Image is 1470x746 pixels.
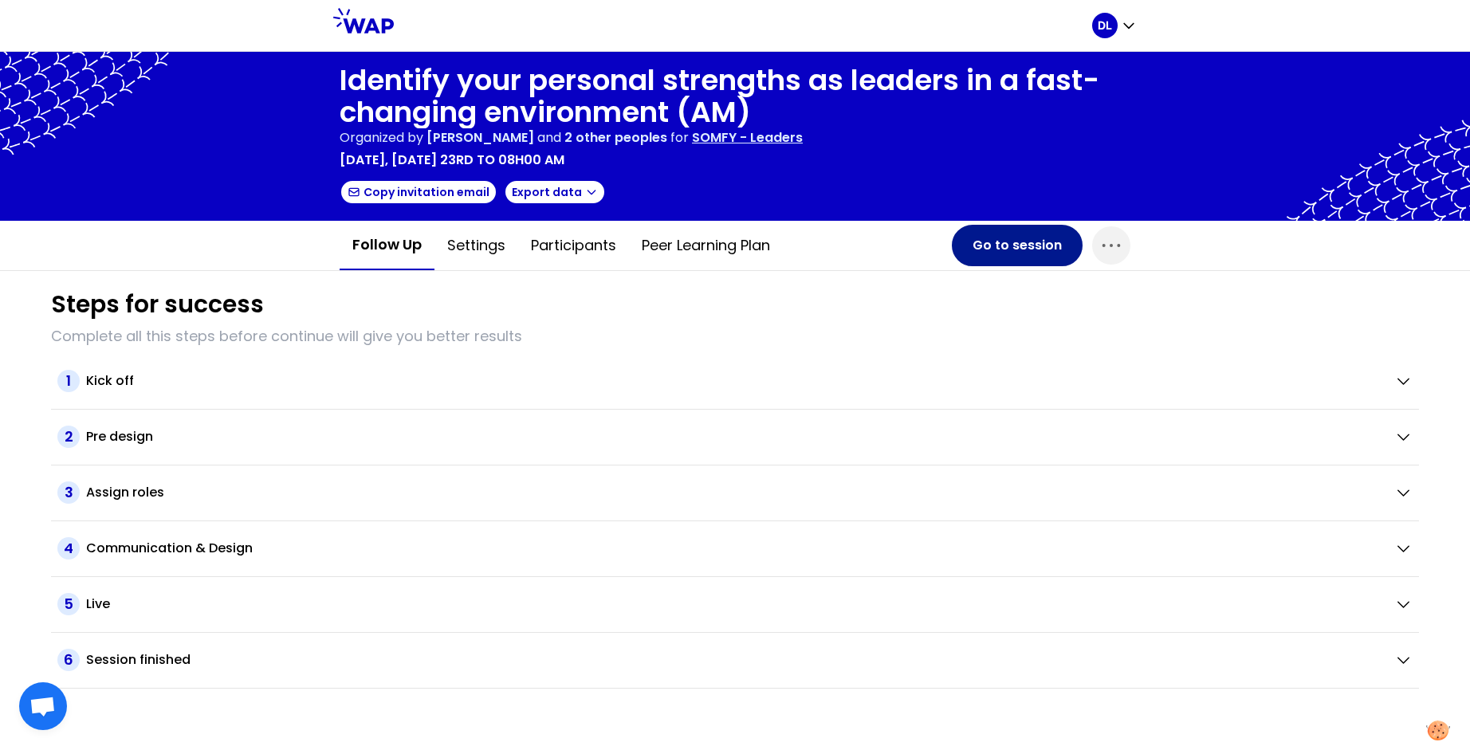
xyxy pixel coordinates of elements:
[86,427,153,446] h2: Pre design
[340,65,1130,128] h1: Identify your personal strengths as leaders in a fast-changing environment (AM)
[670,128,689,147] p: for
[504,179,606,205] button: Export data
[57,649,1413,671] button: 6Session finished
[629,222,783,269] button: Peer learning plan
[86,371,134,391] h2: Kick off
[1092,13,1137,38] button: DL
[57,426,80,448] span: 2
[86,650,191,669] h2: Session finished
[518,222,629,269] button: Participants
[340,128,423,147] p: Organized by
[564,128,667,147] span: 2 other peoples
[57,481,80,504] span: 3
[1098,18,1112,33] p: DL
[57,481,1413,504] button: 3Assign roles
[340,151,564,170] p: [DATE], [DATE] 23rd to 08h00 am
[51,290,264,319] h1: Steps for success
[51,325,1419,347] p: Complete all this steps before continue will give you better results
[426,128,534,147] span: [PERSON_NAME]
[57,593,1413,615] button: 5Live
[57,537,1413,559] button: 4Communication & Design
[952,225,1083,266] button: Go to session
[57,370,80,392] span: 1
[340,221,434,270] button: Follow up
[57,649,80,671] span: 6
[426,128,667,147] p: and
[57,370,1413,392] button: 1Kick off
[19,682,67,730] a: Ouvrir le chat
[86,539,253,558] h2: Communication & Design
[434,222,518,269] button: Settings
[57,426,1413,448] button: 2Pre design
[340,179,497,205] button: Copy invitation email
[86,483,164,502] h2: Assign roles
[86,595,110,614] h2: Live
[57,593,80,615] span: 5
[692,128,803,147] p: SOMFY - Leaders
[57,537,80,559] span: 4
